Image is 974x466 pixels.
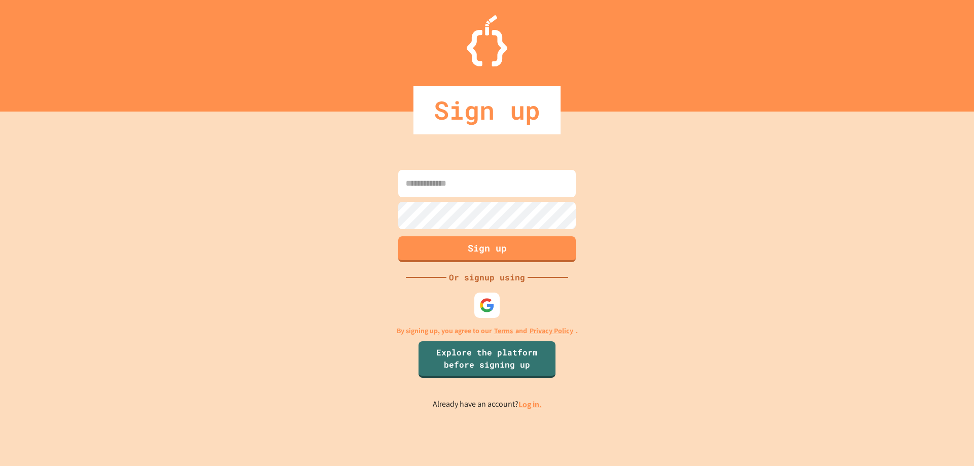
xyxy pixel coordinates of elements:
[433,398,542,411] p: Already have an account?
[479,298,495,313] img: google-icon.svg
[413,86,561,134] div: Sign up
[398,236,576,262] button: Sign up
[419,341,555,378] a: Explore the platform before signing up
[518,399,542,410] a: Log in.
[530,326,573,336] a: Privacy Policy
[397,326,578,336] p: By signing up, you agree to our and .
[494,326,513,336] a: Terms
[446,271,528,283] div: Or signup using
[467,15,507,66] img: Logo.svg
